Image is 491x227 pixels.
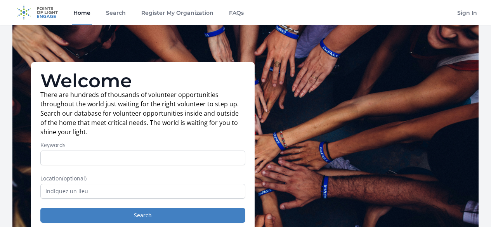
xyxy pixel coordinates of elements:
[40,175,245,182] label: Location
[40,141,245,149] label: Keywords
[62,175,87,182] span: (optional)
[40,90,245,137] p: There are hundreds of thousands of volunteer opportunities throughout the world just waiting for ...
[40,71,245,90] h1: Welcome
[40,184,245,199] input: Indiquez un lieu
[40,208,245,223] button: Search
